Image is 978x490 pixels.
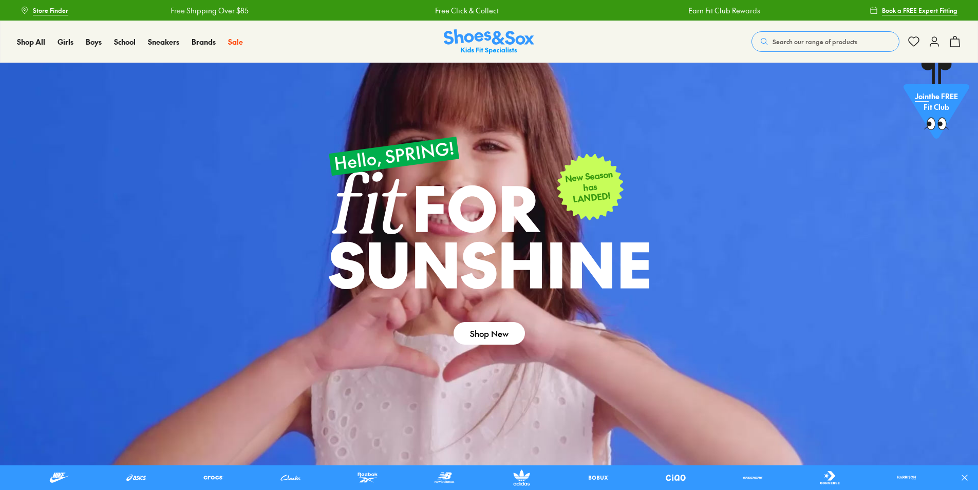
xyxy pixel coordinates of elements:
[58,36,73,47] a: Girls
[444,29,534,54] a: Shoes & Sox
[666,5,738,16] a: Earn Fit Club Rewards
[773,37,857,46] span: Search our range of products
[444,29,534,54] img: SNS_Logo_Responsive.svg
[870,1,957,20] a: Book a FREE Expert Fitting
[114,36,136,47] a: School
[454,322,525,345] a: Shop New
[21,1,68,20] a: Store Finder
[33,6,68,15] span: Store Finder
[148,36,179,47] a: Sneakers
[17,36,45,47] a: Shop All
[412,5,476,16] a: Free Click & Collect
[904,62,969,144] a: Jointhe FREE Fit Club
[228,36,243,47] a: Sale
[882,6,957,15] span: Book a FREE Expert Fitting
[86,36,102,47] a: Boys
[751,31,899,52] button: Search our range of products
[915,92,929,103] span: Join
[192,36,216,47] a: Brands
[147,5,225,16] a: Free Shipping Over $85
[904,84,969,122] p: the FREE Fit Club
